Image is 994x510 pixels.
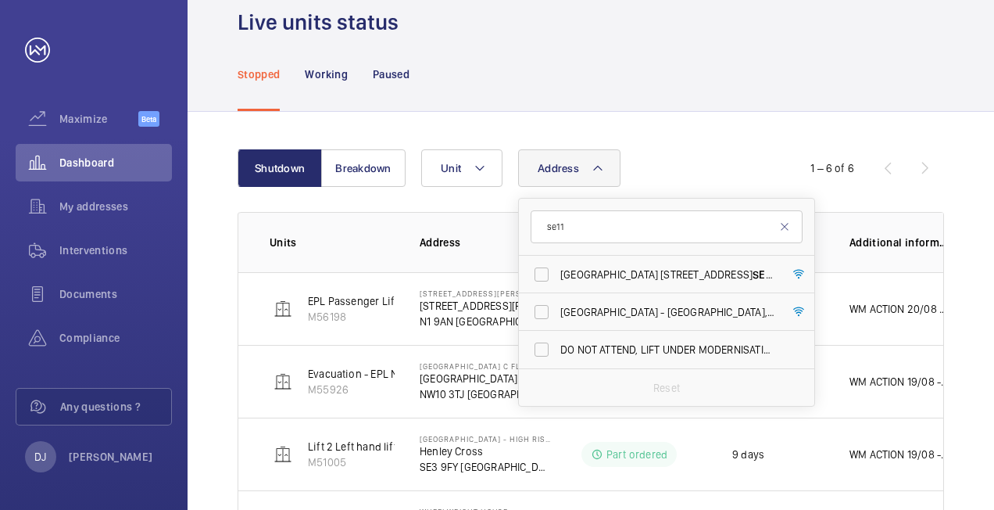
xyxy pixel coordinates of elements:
[849,374,949,390] p: WM ACTION 19/08 - Supply chain to provide a further update from parcel force [DATE]. WM ACTION 18...
[420,314,551,329] p: N1 9AN [GEOGRAPHIC_DATA]
[308,454,397,470] p: M51005
[238,149,322,187] button: Shutdown
[59,111,138,127] span: Maximize
[308,309,398,325] p: M56198
[810,160,854,176] div: 1 – 6 of 6
[420,298,551,314] p: [STREET_ADDRESS][PERSON_NAME]
[849,301,949,317] p: WM ACTION 20/08 - Specilaist and scaffolding team have been contacted. [GEOGRAPHIC_DATA] 18/08 - ...
[270,235,395,250] p: Units
[849,235,949,250] p: Additional information
[59,199,172,214] span: My addresses
[274,300,292,318] img: elevator.svg
[420,434,551,444] p: [GEOGRAPHIC_DATA] - High Risk Building
[59,155,172,171] span: Dashboard
[321,149,406,187] button: Breakdown
[274,445,292,464] img: elevator.svg
[69,449,153,465] p: [PERSON_NAME]
[420,371,551,386] p: [GEOGRAPHIC_DATA] C Flats 45-101
[421,149,502,187] button: Unit
[238,8,399,37] h1: Live units status
[653,380,680,396] p: Reset
[560,342,775,357] span: DO NOT ATTEND, LIFT UNDER MODERNISATION - 8 [GEOGRAPHIC_DATA] - High Risk Building - [GEOGRAPHIC_...
[420,459,551,475] p: SE3 9FY [GEOGRAPHIC_DATA]
[560,304,775,320] span: [GEOGRAPHIC_DATA] - [GEOGRAPHIC_DATA], [GEOGRAPHIC_DATA] [DATE]
[531,210,803,243] input: Search by address
[308,382,492,397] p: M55926
[560,267,775,282] span: [GEOGRAPHIC_DATA] [STREET_ADDRESS] 5JA
[59,242,172,258] span: Interventions
[274,372,292,391] img: elevator.svg
[753,268,775,281] span: SE11
[238,66,280,82] p: Stopped
[308,439,397,454] p: Lift 2 Left hand lift
[518,149,620,187] button: Address
[849,447,949,462] p: WM ACTION 19/08 - Still awaiting client PO, part is on order and expected to arrive with us on th...
[59,330,172,346] span: Compliance
[420,361,551,371] p: [GEOGRAPHIC_DATA] C Flats 45-101 - High Risk Building
[606,447,667,462] p: Part ordered
[420,386,551,402] p: NW10 3TJ [GEOGRAPHIC_DATA]
[538,162,579,174] span: Address
[420,289,551,298] p: [STREET_ADDRESS][PERSON_NAME]
[420,235,551,250] p: Address
[420,444,551,459] p: Henley Cross
[60,399,171,415] span: Any questions ?
[732,447,764,462] p: 9 days
[305,66,347,82] p: Working
[373,66,409,82] p: Paused
[34,449,46,465] p: DJ
[308,293,398,309] p: EPL Passenger Lift
[441,162,461,174] span: Unit
[138,111,159,127] span: Beta
[308,366,492,382] p: Evacuation - EPL No 4 Flats 45-101 R/h
[59,286,172,302] span: Documents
